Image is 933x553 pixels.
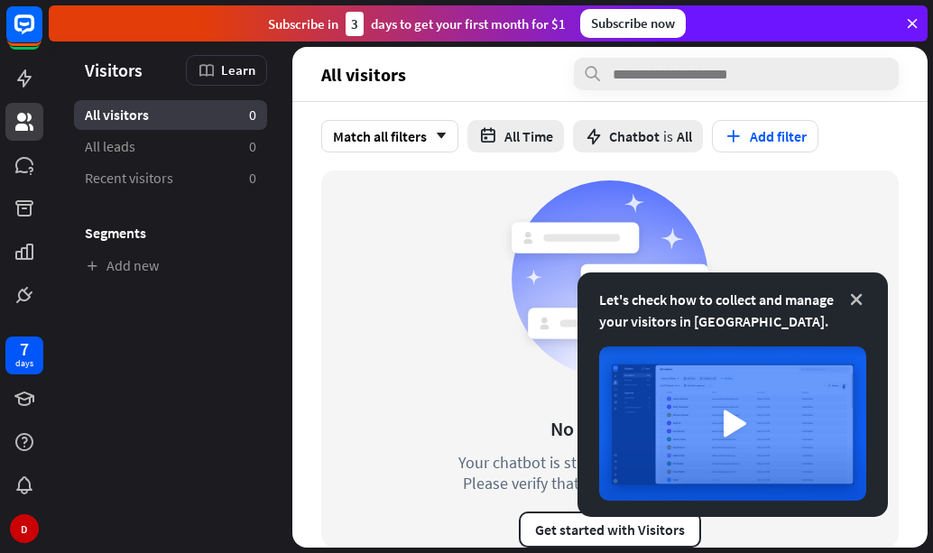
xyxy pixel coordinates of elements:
img: image [599,346,866,501]
span: Learn [221,61,255,78]
button: All Time [467,120,564,152]
span: Recent visitors [85,169,173,188]
a: 7 days [5,336,43,374]
div: 7 [20,341,29,357]
button: Add filter [712,120,818,152]
span: Chatbot [609,127,660,145]
div: Subscribe now [580,9,686,38]
span: All leads [85,137,135,156]
a: All leads 0 [74,132,267,161]
div: Match all filters [321,120,458,152]
aside: 0 [249,169,256,188]
div: Subscribe in days to get your first month for $1 [268,12,566,36]
span: is [663,127,673,145]
aside: 0 [249,137,256,156]
span: All visitors [85,106,149,124]
div: No visitors yet [550,416,670,441]
a: Recent visitors 0 [74,163,267,193]
i: arrow_down [427,131,447,142]
span: All [677,127,692,145]
div: D [10,514,39,543]
div: Let's check how to collect and manage your visitors in [GEOGRAPHIC_DATA]. [599,289,866,332]
aside: 0 [249,106,256,124]
a: Add new [74,251,267,281]
div: Your chatbot is still waiting for its first visitor. Please verify that it is active and accessible. [425,452,795,493]
div: 3 [346,12,364,36]
div: days [15,357,33,370]
h3: Segments [74,224,267,242]
span: Visitors [85,60,143,80]
span: All visitors [321,64,406,85]
button: Get started with Visitors [519,512,701,548]
button: Open LiveChat chat widget [14,7,69,61]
